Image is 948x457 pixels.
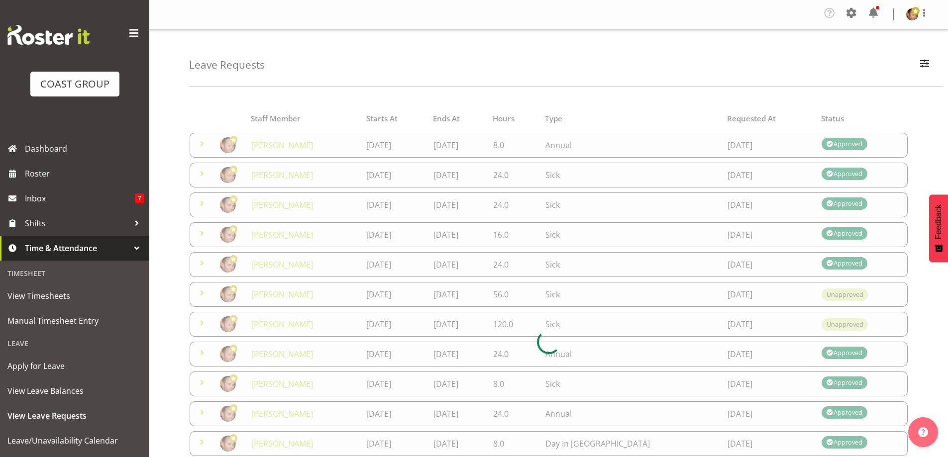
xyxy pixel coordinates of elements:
h4: Leave Requests [189,59,265,71]
img: help-xxl-2.png [918,427,928,437]
div: Leave [2,333,147,354]
span: Time & Attendance [25,241,129,256]
a: Apply for Leave [2,354,147,378]
span: Leave/Unavailability Calendar [7,433,142,448]
span: View Leave Balances [7,383,142,398]
span: Feedback [934,204,943,239]
span: Manual Timesheet Entry [7,313,142,328]
span: 7 [135,193,144,203]
span: Apply for Leave [7,359,142,373]
div: Timesheet [2,263,147,283]
div: COAST GROUP [40,77,109,91]
img: mark-phillipse6af51212f3486541d32afe5cb767b3e.png [906,8,918,20]
a: View Leave Requests [2,403,147,428]
button: Feedback - Show survey [929,194,948,262]
button: Filter Employees [914,54,935,76]
span: Shifts [25,216,129,231]
span: Inbox [25,191,135,206]
a: View Timesheets [2,283,147,308]
span: Roster [25,166,144,181]
a: Leave/Unavailability Calendar [2,428,147,453]
img: Rosterit website logo [7,25,90,45]
span: View Timesheets [7,288,142,303]
span: View Leave Requests [7,408,142,423]
a: View Leave Balances [2,378,147,403]
a: Manual Timesheet Entry [2,308,147,333]
span: Dashboard [25,141,144,156]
